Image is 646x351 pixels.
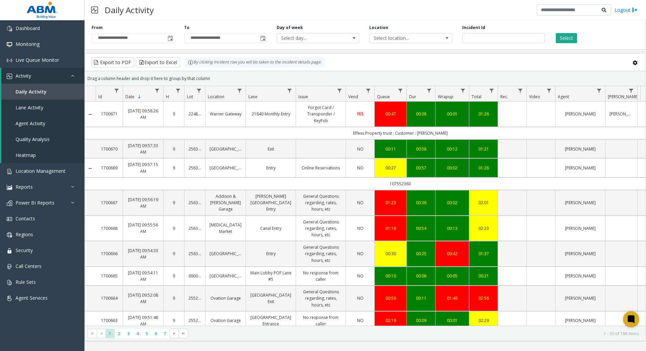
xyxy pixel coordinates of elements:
[250,292,292,305] a: [GEOGRAPHIC_DATA] Exit
[174,86,183,95] a: H Filter Menu
[516,86,525,95] a: Rec. Filter Menu
[7,200,12,206] img: 'icon'
[209,146,242,152] a: [GEOGRAPHIC_DATA]
[300,244,342,264] a: General Questions regarding, rates, hours, etc
[411,165,431,171] a: 00:57
[125,94,134,100] span: Date
[127,247,159,260] a: [DATE] 09:54:33 AM
[16,152,36,158] span: Heatmap
[473,250,494,257] a: 01:37
[440,295,465,301] div: 01:46
[560,225,601,232] a: [PERSON_NAME]
[189,146,201,152] a: 25630006
[166,94,169,100] span: H
[379,146,402,152] a: 00:11
[411,250,431,257] a: 00:25
[7,232,12,238] img: 'icon'
[473,295,494,301] div: 02:56
[192,331,639,336] kendo-pager-info: 1 - 30 of 188 items
[357,146,364,152] span: NO
[208,94,224,100] span: Location
[127,142,159,155] a: [DATE] 09:57:33 AM
[16,168,66,174] span: Location Management
[16,57,59,63] span: Live Queue Monitor
[153,86,162,95] a: Date Filter Menu
[379,225,402,232] a: 01:16
[473,111,494,117] a: 01:26
[357,111,364,117] span: YES
[168,111,180,117] a: 9
[440,225,465,232] a: 00:13
[16,247,33,253] span: Security
[335,86,344,95] a: Issue Filter Menu
[7,216,12,222] img: 'icon'
[16,88,47,95] span: Daily Activity
[1,68,84,84] a: Activity
[364,86,373,95] a: Vend Filter Menu
[529,94,540,100] span: Video
[168,295,180,301] a: 9
[440,165,465,171] a: 00:02
[250,165,292,171] a: Entry
[350,111,370,117] a: YES
[350,250,370,257] a: NO
[248,94,257,100] span: Lane
[172,331,177,336] span: Go to the next page
[473,165,494,171] div: 01:26
[440,199,465,206] div: 00:02
[189,273,201,279] a: 69000276
[379,165,402,171] a: 00:27
[112,86,121,95] a: Id Filter Menu
[610,111,633,117] a: [PERSON_NAME]
[357,295,364,301] span: NO
[168,250,180,257] a: 9
[124,329,133,338] span: Page 3
[127,108,159,120] a: [DATE] 09:58:26 AM
[7,26,12,31] img: 'icon'
[7,185,12,190] img: 'icon'
[379,273,402,279] a: 00:10
[558,94,569,100] span: Agent
[396,86,405,95] a: Queue Filter Menu
[411,225,431,232] a: 00:54
[168,146,180,152] a: 9
[411,111,431,117] div: 00:38
[16,73,31,79] span: Activity
[411,199,431,206] div: 00:36
[127,314,159,327] a: [DATE] 09:51:48 AM
[425,86,434,95] a: Dur Filter Menu
[7,264,12,269] img: 'icon'
[209,273,242,279] a: [GEOGRAPHIC_DATA]
[16,279,36,285] span: Rule Sets
[7,74,12,79] img: 'icon'
[560,295,601,301] a: [PERSON_NAME]
[209,111,242,117] a: Warner Gateway
[100,225,119,232] a: 1700668
[350,225,370,232] a: NO
[127,161,159,174] a: [DATE] 09:57:15 AM
[473,199,494,206] a: 02:01
[440,273,465,279] a: 00:05
[560,199,601,206] a: [PERSON_NAME]
[500,94,508,100] span: Rec.
[184,25,190,31] label: To
[160,329,170,338] span: Page 7
[560,250,601,257] a: [PERSON_NAME]
[473,146,494,152] a: 01:21
[440,146,465,152] div: 00:12
[85,166,96,171] a: Collapse Details
[440,317,465,324] a: 00:01
[250,146,292,152] a: Exit
[16,136,50,142] span: Quality Analysis
[179,329,188,338] span: Go to the last page
[85,112,96,117] a: Collapse Details
[151,329,160,338] span: Page 6
[379,250,402,257] a: 00:30
[379,199,402,206] a: 01:23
